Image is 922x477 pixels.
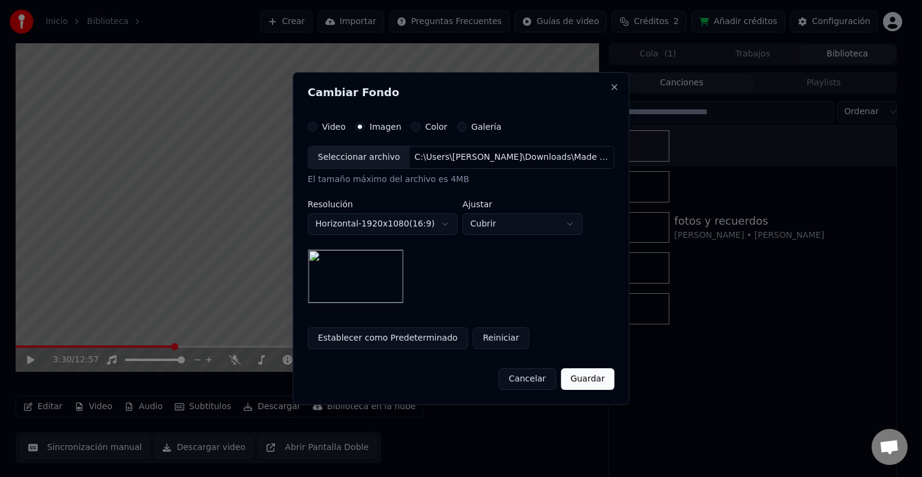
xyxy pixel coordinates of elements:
[471,123,501,131] label: Galería
[426,123,448,131] label: Color
[561,368,614,390] button: Guardar
[370,123,402,131] label: Imagen
[309,147,410,168] div: Seleccionar archivo
[322,123,346,131] label: Video
[499,368,556,390] button: Cancelar
[472,327,529,349] button: Reiniciar
[308,87,615,98] h2: Cambiar Fondo
[308,174,615,186] div: El tamaño máximo del archivo es 4MB
[463,200,583,208] label: Ajustar
[308,327,468,349] button: Establecer como Predeterminado
[308,200,458,208] label: Resolución
[409,151,613,163] div: C:\Users\[PERSON_NAME]\Downloads\Made with insMind-con letras [PERSON_NAME] para usar.png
